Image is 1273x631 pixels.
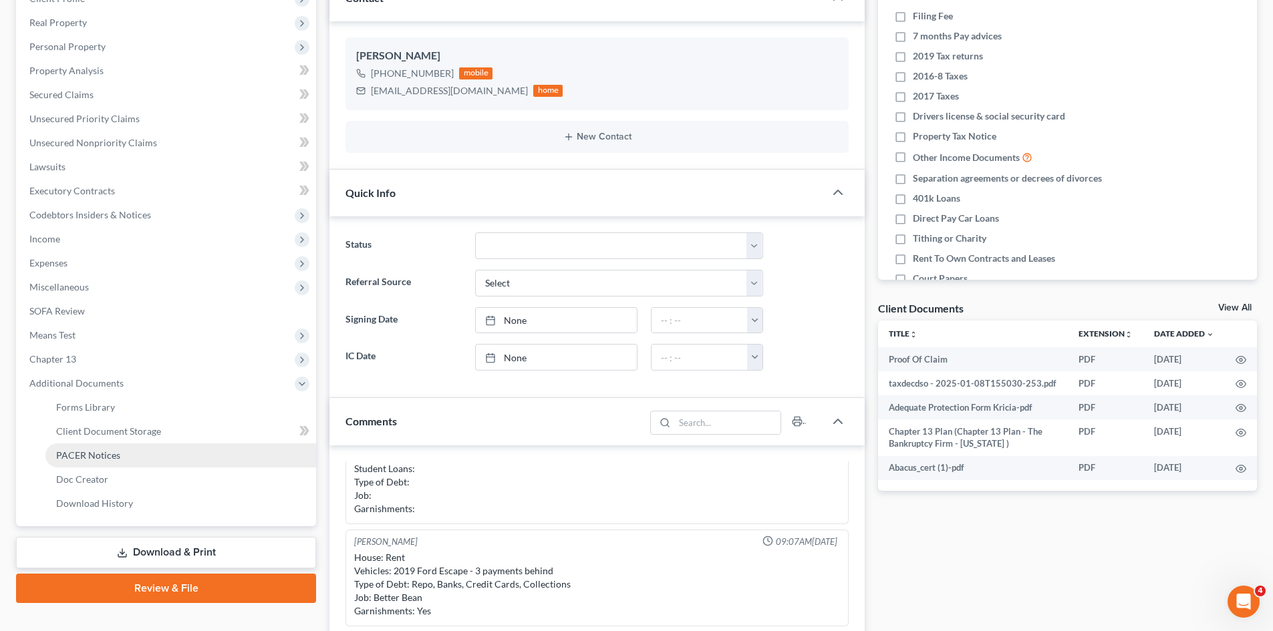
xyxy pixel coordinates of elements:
a: None [476,308,637,333]
a: Property Analysis [19,59,316,83]
span: Court Papers [913,272,968,285]
a: None [476,345,637,370]
span: Rent To Own Contracts and Leases [913,252,1055,265]
a: Secured Claims [19,83,316,107]
span: Forms Library [56,401,115,413]
td: Proof Of Claim [878,347,1068,371]
span: Secured Claims [29,89,94,100]
span: 2017 Taxes [913,89,959,103]
span: 2019 Tax returns [913,49,983,63]
span: Property Tax Notice [913,130,996,143]
input: -- : -- [652,345,748,370]
span: 7 months Pay advices [913,29,1002,43]
i: unfold_more [1125,331,1133,339]
td: PDF [1068,419,1143,456]
span: Property Analysis [29,65,104,76]
a: Client Document Storage [45,419,316,443]
span: Tithing or Charity [913,232,986,245]
div: [EMAIL_ADDRESS][DOMAIN_NAME] [371,84,528,97]
span: Comments [345,415,397,427]
button: New Contact [356,132,838,142]
div: Client Documents [878,301,964,315]
span: Quick Info [345,186,396,199]
span: Codebtors Insiders & Notices [29,209,151,220]
a: Extensionunfold_more [1079,329,1133,339]
a: Titleunfold_more [889,329,917,339]
td: PDF [1068,347,1143,371]
div: [PERSON_NAME] [354,536,418,548]
span: Income [29,233,60,244]
td: [DATE] [1143,347,1225,371]
td: Chapter 13 Plan (Chapter 13 Plan - The Bankruptcy Firm - [US_STATE] ) [878,419,1068,456]
span: Lawsuits [29,161,65,172]
span: Separation agreements or decrees of divorces [913,172,1102,185]
span: Doc Creator [56,473,108,485]
span: Executory Contracts [29,185,115,196]
span: Other Income Documents [913,151,1020,164]
a: Download History [45,491,316,515]
i: unfold_more [909,331,917,339]
a: Unsecured Priority Claims [19,107,316,131]
td: [DATE] [1143,371,1225,395]
span: Direct Pay Car Loans [913,212,999,225]
span: Unsecured Priority Claims [29,113,140,124]
label: Signing Date [339,307,468,334]
span: Chapter 13 [29,353,76,365]
span: 09:07AM[DATE] [776,536,837,548]
a: Unsecured Nonpriority Claims [19,131,316,155]
td: Abacus_cert (1)-pdf [878,456,1068,480]
div: [PERSON_NAME] [356,48,838,64]
td: PDF [1068,371,1143,395]
span: Client Document Storage [56,425,161,437]
iframe: Intercom live chat [1228,586,1260,618]
span: Filing Fee [913,9,953,23]
span: Unsecured Nonpriority Claims [29,137,157,148]
label: Status [339,232,468,259]
span: 401k Loans [913,192,960,205]
i: expand_more [1206,331,1214,339]
input: -- : -- [652,308,748,333]
div: home [533,85,563,97]
a: Doc Creator [45,467,316,491]
a: Forms Library [45,395,316,419]
span: Means Test [29,329,76,341]
a: View All [1218,303,1252,312]
a: Executory Contracts [19,179,316,203]
td: PDF [1068,456,1143,480]
td: [DATE] [1143,456,1225,480]
td: taxdecdso - 2025-01-08T155030-253.pdf [878,371,1068,395]
label: IC Date [339,344,468,371]
div: mobile [459,67,492,79]
a: Lawsuits [19,155,316,179]
input: Search... [675,411,781,434]
span: Real Property [29,17,87,28]
a: Review & File [16,574,316,603]
span: [PHONE_NUMBER] [371,67,454,79]
label: Referral Source [339,270,468,296]
span: 4 [1255,586,1266,596]
span: PACER Notices [56,449,120,461]
a: Date Added expand_more [1154,329,1214,339]
td: [DATE] [1143,395,1225,419]
td: [DATE] [1143,419,1225,456]
div: House: Rent Vehicles: 2019 Ford Escape - 3 payments behind Type of Debt: Repo, Banks, Credit Card... [354,551,840,618]
span: Drivers license & social security card [913,110,1065,123]
span: Additional Documents [29,377,124,389]
span: Personal Property [29,41,106,52]
span: Download History [56,497,133,509]
a: SOFA Review [19,299,316,323]
td: Adequate Protection Form Kricia-pdf [878,395,1068,419]
span: Expenses [29,257,67,268]
span: Miscellaneous [29,281,89,292]
a: Download & Print [16,537,316,568]
span: SOFA Review [29,305,85,317]
span: 2016-8 Taxes [913,69,968,83]
a: PACER Notices [45,443,316,467]
td: PDF [1068,395,1143,419]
